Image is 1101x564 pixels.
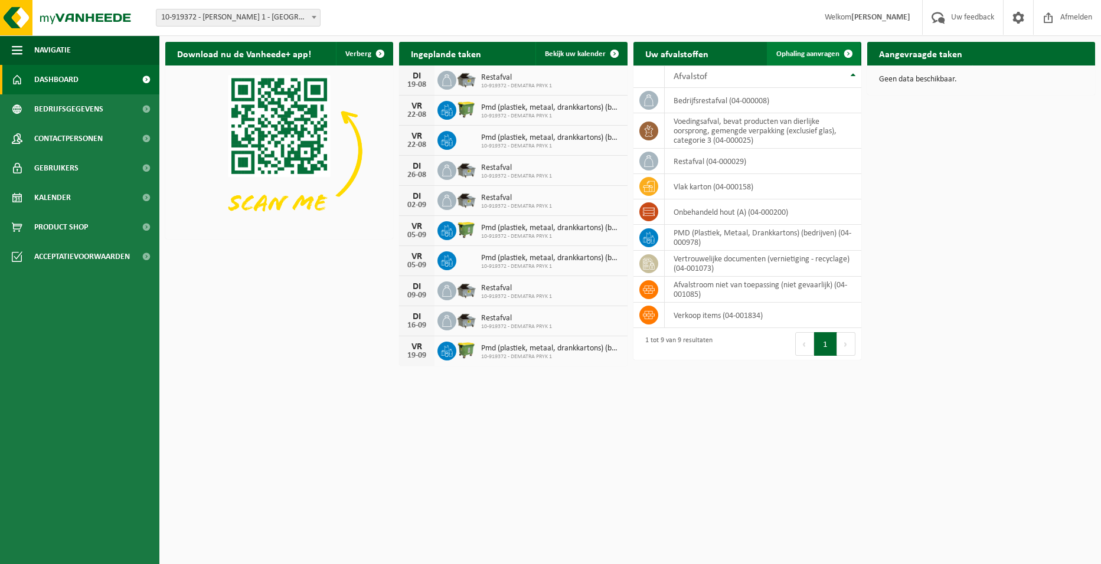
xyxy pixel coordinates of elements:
span: Acceptatievoorwaarden [34,242,130,271]
strong: [PERSON_NAME] [851,13,910,22]
td: onbehandeld hout (A) (04-000200) [665,199,861,225]
img: WB-5000-GAL-GY-04 [456,159,476,179]
img: WB-5000-GAL-GY-04 [456,310,476,330]
span: 10-919372 - DEMATRA PRYK 1 [481,233,621,240]
div: 02-09 [405,201,429,209]
a: Ophaling aanvragen [767,42,860,65]
td: restafval (04-000029) [665,149,861,174]
span: Pmd (plastiek, metaal, drankkartons) (bedrijven) [481,224,621,233]
h2: Uw afvalstoffen [633,42,720,65]
span: Restafval [481,163,552,173]
span: Restafval [481,314,552,323]
span: 10-919372 - DEMATRA PRYK 1 [481,173,552,180]
span: 10-919372 - DEMATRA PRYK 1 - NAZARETH [156,9,321,27]
span: Dashboard [34,65,79,94]
button: Previous [795,332,814,356]
span: Restafval [481,284,552,293]
img: WB-1100-HPE-GN-51 [456,219,476,240]
span: Ophaling aanvragen [776,50,839,58]
span: Kalender [34,183,71,212]
img: Download de VHEPlus App [165,65,393,237]
img: WB-1100-HPE-GN-51 [456,340,476,360]
td: voedingsafval, bevat producten van dierlijke oorsprong, gemengde verpakking (exclusief glas), cat... [665,113,861,149]
h2: Ingeplande taken [399,42,493,65]
span: Restafval [481,73,552,83]
span: Bekijk uw kalender [545,50,606,58]
img: WB-5000-GAL-GY-04 [456,280,476,300]
span: 10-919372 - DEMATRA PRYK 1 [481,263,621,270]
a: Bekijk uw kalender [535,42,626,65]
div: 1 tot 9 van 9 resultaten [639,331,713,357]
span: Restafval [481,194,552,203]
td: vertrouwelijke documenten (vernietiging - recyclage) (04-001073) [665,251,861,277]
h2: Download nu de Vanheede+ app! [165,42,323,65]
span: Contactpersonen [34,124,103,153]
span: Afvalstof [674,72,707,81]
span: 10-919372 - DEMATRA PRYK 1 [481,143,621,150]
div: VR [405,252,429,261]
div: 05-09 [405,261,429,270]
img: WB-5000-GAL-GY-04 [456,189,476,209]
div: VR [405,342,429,352]
span: Navigatie [34,35,71,65]
div: 19-08 [405,81,429,89]
div: DI [405,162,429,171]
div: VR [405,132,429,141]
span: 10-919372 - DEMATRA PRYK 1 - NAZARETH [156,9,320,26]
div: VR [405,101,429,111]
td: verkoop items (04-001834) [665,303,861,328]
div: DI [405,192,429,201]
td: bedrijfsrestafval (04-000008) [665,88,861,113]
span: 10-919372 - DEMATRA PRYK 1 [481,293,552,300]
span: Product Shop [34,212,88,242]
img: WB-1100-HPE-GN-51 [456,99,476,119]
div: DI [405,71,429,81]
h2: Aangevraagde taken [867,42,974,65]
p: Geen data beschikbaar. [879,76,1083,84]
span: 10-919372 - DEMATRA PRYK 1 [481,323,552,330]
div: 19-09 [405,352,429,360]
span: Gebruikers [34,153,79,183]
span: Pmd (plastiek, metaal, drankkartons) (bedrijven) [481,344,621,353]
div: 09-09 [405,291,429,300]
img: WB-5000-GAL-GY-04 [456,69,476,89]
div: 16-09 [405,322,429,330]
span: 10-919372 - DEMATRA PRYK 1 [481,203,552,210]
td: PMD (Plastiek, Metaal, Drankkartons) (bedrijven) (04-000978) [665,225,861,251]
div: 05-09 [405,231,429,240]
div: DI [405,282,429,291]
span: Bedrijfsgegevens [34,94,103,124]
span: Pmd (plastiek, metaal, drankkartons) (bedrijven) [481,254,621,263]
button: 1 [814,332,837,356]
span: 10-919372 - DEMATRA PRYK 1 [481,353,621,360]
button: Verberg [336,42,392,65]
td: afvalstroom niet van toepassing (niet gevaarlijk) (04-001085) [665,277,861,303]
span: Verberg [345,50,371,58]
div: VR [405,222,429,231]
div: 22-08 [405,111,429,119]
div: DI [405,312,429,322]
span: 10-919372 - DEMATRA PRYK 1 [481,113,621,120]
span: Pmd (plastiek, metaal, drankkartons) (bedrijven) [481,103,621,113]
span: 10-919372 - DEMATRA PRYK 1 [481,83,552,90]
td: vlak karton (04-000158) [665,174,861,199]
span: Pmd (plastiek, metaal, drankkartons) (bedrijven) [481,133,621,143]
div: 26-08 [405,171,429,179]
button: Next [837,332,855,356]
div: 22-08 [405,141,429,149]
